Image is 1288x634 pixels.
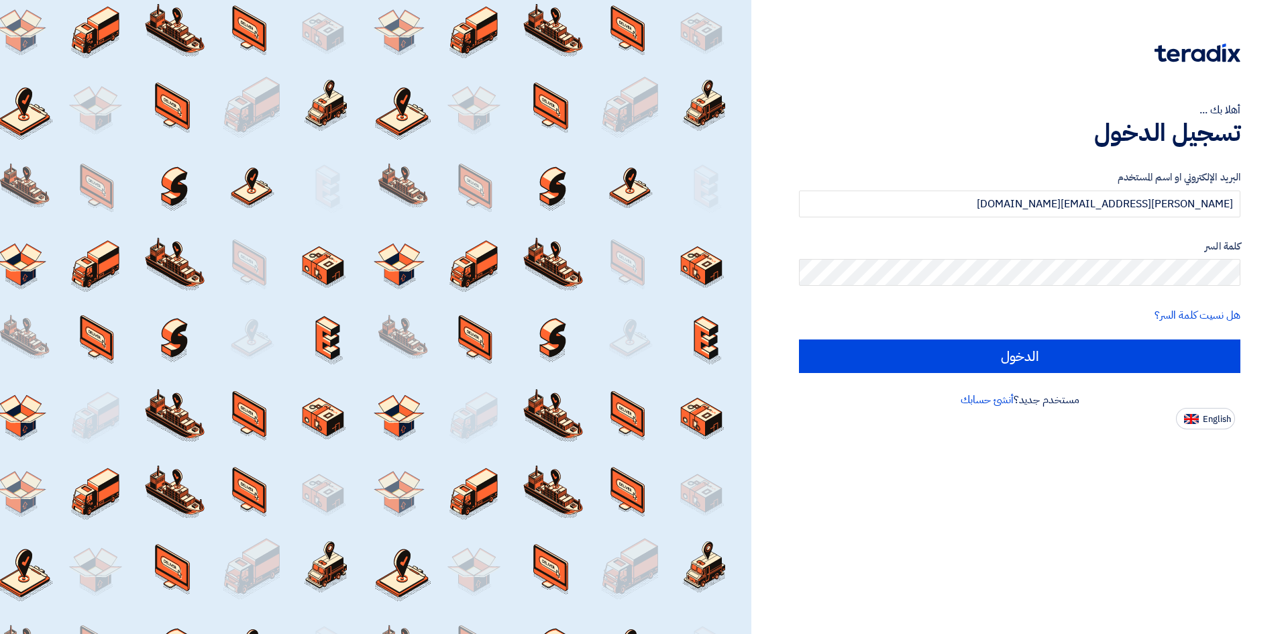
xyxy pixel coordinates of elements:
img: en-US.png [1184,414,1199,424]
div: أهلا بك ... [799,102,1240,118]
button: English [1176,408,1235,429]
input: الدخول [799,339,1240,373]
div: مستخدم جديد؟ [799,392,1240,408]
input: أدخل بريد العمل الإلكتروني او اسم المستخدم الخاص بك ... [799,191,1240,217]
span: English [1203,415,1231,424]
h1: تسجيل الدخول [799,118,1240,148]
a: هل نسيت كلمة السر؟ [1155,307,1240,323]
a: أنشئ حسابك [961,392,1014,408]
img: Teradix logo [1155,44,1240,62]
label: البريد الإلكتروني او اسم المستخدم [799,170,1240,185]
label: كلمة السر [799,239,1240,254]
